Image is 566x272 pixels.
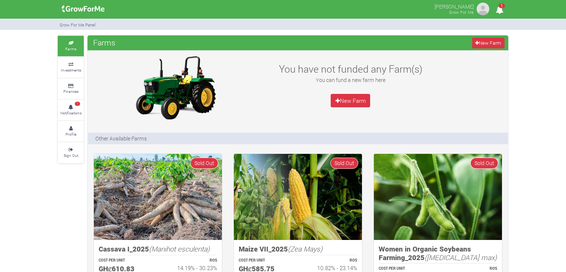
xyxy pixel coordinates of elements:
[66,132,76,137] small: Profile
[499,3,505,8] span: 1
[305,265,357,271] h6: 10.82% - 23.14%
[58,36,84,56] a: Farms
[234,154,362,240] img: growforme image
[149,244,210,253] i: (Manihot esculenta)
[65,46,76,51] small: Farms
[59,1,107,16] img: growforme image
[58,79,84,99] a: Finances
[435,1,474,10] p: [PERSON_NAME]
[270,76,431,84] p: You can fund a new farm here
[95,135,147,142] p: Other Available Farms
[270,63,431,75] h3: You have not funded any Farm(s)
[99,258,151,263] p: COST PER UNIT
[60,110,82,116] small: Notifications
[58,121,84,142] a: Profile
[288,244,322,253] i: (Zea Mays)
[492,1,507,18] i: Notifications
[379,245,497,262] h5: Women in Organic Soybeans Farming_2025
[331,94,370,107] a: New Farm
[374,154,502,240] img: growforme image
[190,158,218,168] span: Sold Out
[239,258,291,263] p: COST PER UNIT
[129,54,222,121] img: growforme image
[472,38,505,48] a: New Farm
[58,142,84,163] a: Sign Out
[75,102,80,106] span: 1
[445,266,497,272] p: ROS
[58,57,84,78] a: Investments
[476,1,490,16] img: growforme image
[99,245,217,253] h5: Cassava I_2025
[61,67,81,73] small: Investments
[165,265,217,271] h6: 14.19% - 30.23%
[424,253,497,262] i: ([MEDICAL_DATA] max)
[305,258,357,263] p: ROS
[449,9,474,15] small: Grow For Me
[470,158,498,168] span: Sold Out
[492,7,507,14] a: 1
[58,100,84,120] a: 1 Notifications
[64,153,78,158] small: Sign Out
[60,22,96,28] small: Grow For Me Panel
[165,258,217,263] p: ROS
[239,245,357,253] h5: Maize VII_2025
[94,154,222,240] img: growforme image
[63,89,79,94] small: Finances
[91,35,117,50] span: Farms
[330,158,358,168] span: Sold Out
[379,266,431,272] p: COST PER UNIT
